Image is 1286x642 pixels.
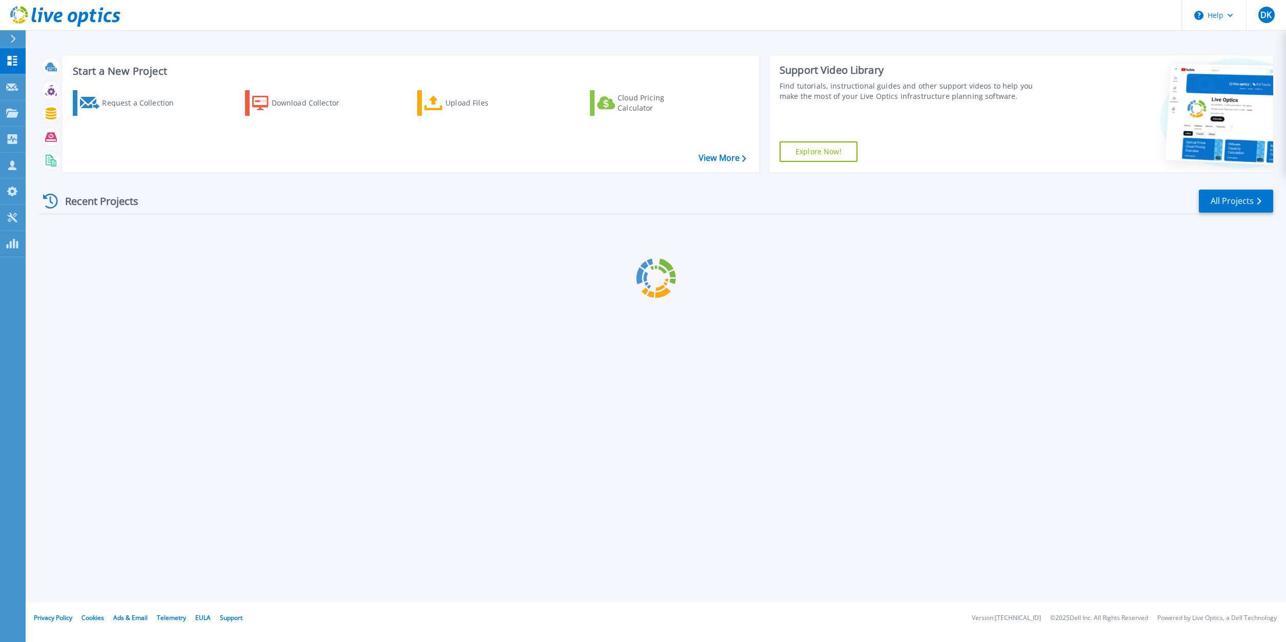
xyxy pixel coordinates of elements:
div: Upload Files [445,93,527,113]
li: © 2025 Dell Inc. All Rights Reserved [1050,615,1148,622]
a: Upload Files [417,90,532,116]
span: DK [1260,11,1272,19]
a: Explore Now! [780,141,858,162]
div: Download Collector [272,93,354,113]
a: Cloud Pricing Calculator [590,90,704,116]
a: Request a Collection [73,90,187,116]
a: Privacy Policy [34,613,72,622]
a: Ads & Email [113,613,148,622]
a: View More [699,153,746,163]
div: Recent Projects [39,189,152,214]
li: Powered by Live Optics, a Dell Technology [1157,615,1277,622]
a: Cookies [81,613,104,622]
h3: Start a New Project [73,66,746,77]
div: Cloud Pricing Calculator [618,93,700,113]
a: EULA [195,613,211,622]
a: Telemetry [157,613,186,622]
div: Request a Collection [102,93,184,113]
li: Version: [TECHNICAL_ID] [972,615,1041,622]
a: Download Collector [245,90,359,116]
a: All Projects [1199,190,1273,213]
div: Find tutorials, instructional guides and other support videos to help you make the most of your L... [780,81,1040,101]
div: Support Video Library [780,64,1040,77]
a: Support [220,613,242,622]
